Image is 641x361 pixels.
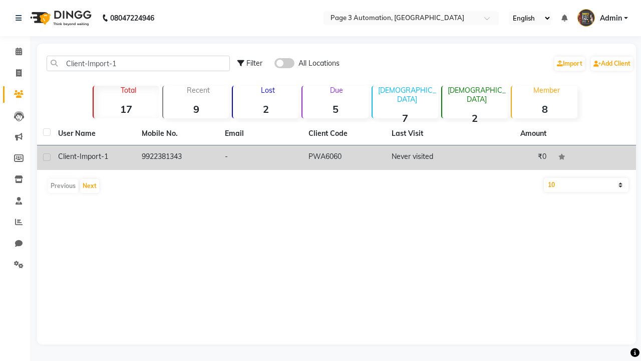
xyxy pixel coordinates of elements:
[302,145,386,170] td: PWA6060
[246,59,262,68] span: Filter
[302,103,368,115] strong: 5
[446,86,508,104] p: [DEMOGRAPHIC_DATA]
[233,103,298,115] strong: 2
[469,145,553,170] td: ₹0
[377,86,438,104] p: [DEMOGRAPHIC_DATA]
[237,86,298,95] p: Lost
[136,122,219,145] th: Mobile No.
[219,122,302,145] th: Email
[516,86,577,95] p: Member
[219,145,302,170] td: -
[302,122,386,145] th: Client Code
[514,122,552,145] th: Amount
[442,112,508,124] strong: 2
[304,86,368,95] p: Due
[373,112,438,124] strong: 7
[554,57,585,71] a: Import
[98,86,159,95] p: Total
[163,103,229,115] strong: 9
[94,103,159,115] strong: 17
[512,103,577,115] strong: 8
[298,58,340,69] span: All Locations
[386,122,469,145] th: Last Visit
[110,4,154,32] b: 08047224946
[136,145,219,170] td: 9922381343
[386,145,469,170] td: Never visited
[58,152,108,161] span: Client-Import-1
[591,57,633,71] a: Add Client
[47,56,230,71] input: Search by Name/Mobile/Email/Code
[600,13,622,24] span: Admin
[26,4,94,32] img: logo
[577,9,595,27] img: Admin
[80,179,99,193] button: Next
[167,86,229,95] p: Recent
[52,122,136,145] th: User Name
